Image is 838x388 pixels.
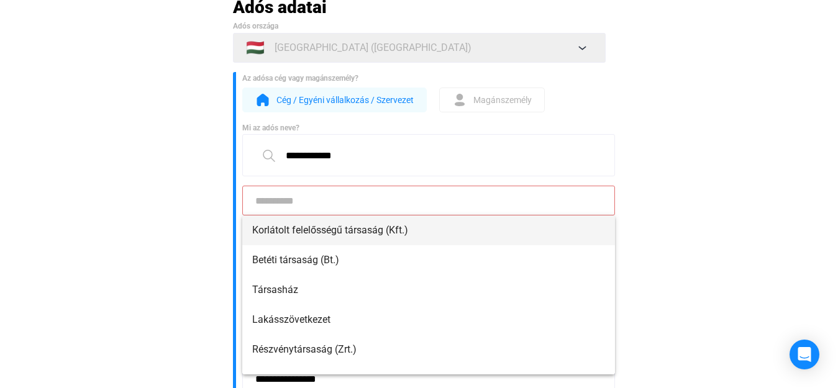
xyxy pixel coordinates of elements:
[252,282,605,297] span: Társasház
[242,88,427,112] button: form-orgCég / Egyéni vállalkozás / Szervezet
[252,342,605,357] span: Részvénytársaság (Zrt.)
[252,223,605,238] span: Korlátolt felelősségű társaság (Kft.)
[255,92,270,107] img: form-org
[275,40,471,55] span: [GEOGRAPHIC_DATA] ([GEOGRAPHIC_DATA])
[233,22,278,30] span: Adós országa
[439,88,545,112] button: form-indMagánszemély
[246,40,265,55] span: 🇭🇺
[790,340,819,369] div: Open Intercom Messenger
[242,122,606,134] div: Mi az adós neve?
[233,33,606,63] button: 🇭🇺[GEOGRAPHIC_DATA] ([GEOGRAPHIC_DATA])
[452,92,467,107] img: form-ind
[276,92,414,107] span: Cég / Egyéni vállalkozás / Szervezet
[252,312,605,327] span: Lakásszövetkezet
[473,92,532,107] span: Magánszemély
[252,372,605,387] span: Részvénytársaság (Nyrt.)
[252,253,605,268] span: Betéti társaság (Bt.)
[242,72,606,84] div: Az adósa cég vagy magánszemély?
